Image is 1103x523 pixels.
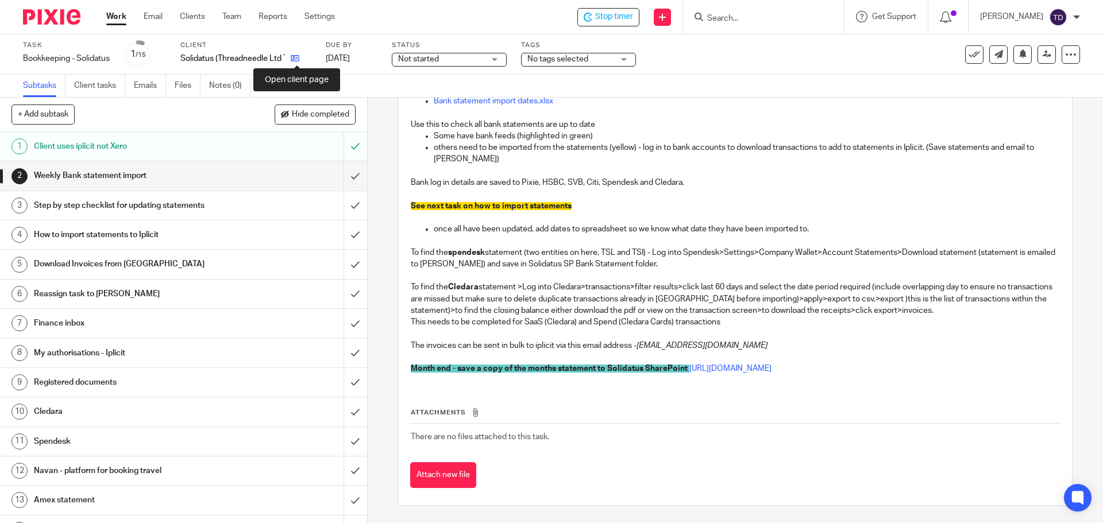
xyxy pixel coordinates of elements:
[136,52,146,58] small: /15
[11,345,28,361] div: 8
[106,11,126,22] a: Work
[175,75,200,97] a: Files
[411,433,549,441] span: There are no files attached to this task.
[180,41,311,50] label: Client
[11,374,28,390] div: 9
[448,249,485,257] strong: spendesk
[134,75,166,97] a: Emails
[74,75,125,97] a: Client tasks
[434,142,1059,165] p: others need to be imported from the statements (yellow) - log in to bank accounts to download tra...
[577,8,639,26] div: Solidatus (Threadneedle Ltd T/A) - Bookkeeping - Solidatus
[326,55,350,63] span: [DATE]
[410,462,476,488] button: Attach new file
[411,409,466,416] span: Attachments
[292,110,349,119] span: Hide completed
[527,55,588,63] span: No tags selected
[259,11,287,22] a: Reports
[11,315,28,331] div: 7
[34,433,233,450] h1: Spendesk
[34,374,233,391] h1: Registered documents
[34,285,233,303] h1: Reassign task to [PERSON_NAME]
[411,202,572,210] span: See next task on how to import statements
[411,365,688,373] span: Month end - save a copy of the months statement to Solidatus SharePoint
[689,365,772,373] a: [URL][DOMAIN_NAME]
[11,463,28,479] div: 12
[326,41,377,50] label: Due by
[706,14,809,24] input: Search
[448,283,479,291] strong: Cledara
[304,11,335,22] a: Settings
[11,404,28,420] div: 10
[34,462,233,479] h1: Navan - platform for booking travel
[23,53,110,64] div: Bookkeeping - Solidatus
[980,11,1043,22] p: [PERSON_NAME]
[209,75,251,97] a: Notes (0)
[11,433,28,450] div: 11
[11,168,28,184] div: 2
[34,491,233,509] h1: Amex statement
[11,492,28,508] div: 13
[411,340,1059,351] p: The invoices can be sent in bulk to iplicit via this email address -
[34,344,233,362] h1: My authorisations - Iplicit
[11,257,28,273] div: 5
[392,41,507,50] label: Status
[23,9,80,25] img: Pixie
[637,342,768,350] em: [EMAIL_ADDRESS][DOMAIN_NAME]
[11,227,28,243] div: 4
[434,130,1059,142] p: Some have bank feeds (highlighted in green)
[275,104,356,124] button: Hide completed
[11,138,28,154] div: 1
[34,226,233,243] h1: How to import statements to Iplicit
[11,104,75,124] button: + Add subtask
[11,197,28,214] div: 3
[180,11,205,22] a: Clients
[34,138,233,155] h1: Client uses iplicit not Xero
[23,75,65,97] a: Subtasks
[23,41,110,50] label: Task
[144,11,163,22] a: Email
[434,97,553,105] a: Bank statement import dates.xlsx
[872,13,916,21] span: Get Support
[411,247,1059,270] p: To find the statement (two entities on here, TSL and TSI) - Log into Spendesk>Settings>Company Wa...
[411,119,1059,130] p: Use this to check all bank statements are up to date
[411,316,1059,328] p: This needs to be completed for SaaS (Cledara) and Spend (Cledara Cards) transactions
[595,11,633,23] span: Stop timer
[11,286,28,302] div: 6
[434,223,1059,235] p: once all have been updated, add dates to spreadsheet so we know what date they have been imported...
[222,11,241,22] a: Team
[398,55,439,63] span: Not started
[34,255,233,273] h1: Download Invoices from [GEOGRAPHIC_DATA]
[34,403,233,420] h1: Cledara
[260,75,304,97] a: Audit logs
[411,177,1059,188] p: Bank log in details are saved to Pixie, HSBC, SVB, Citi, Spendesk and Cledara.
[180,53,285,64] p: Solidatus (Threadneedle Ltd T/A)
[34,167,233,184] h1: Weekly Bank statement import
[1049,8,1067,26] img: svg%3E
[411,281,1059,316] p: To find the statement >Log into Cledara>transactions>filter results>click last 60 days and select...
[34,197,233,214] h1: Step by step checklist for updating statements
[130,48,146,61] div: 1
[34,315,233,332] h1: Finance inbox
[521,41,636,50] label: Tags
